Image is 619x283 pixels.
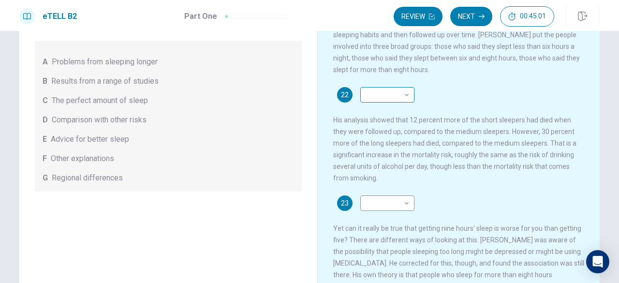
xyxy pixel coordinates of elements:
[394,7,442,26] button: Review
[51,153,114,164] span: Other explanations
[184,11,217,22] h1: Part One
[43,153,47,164] span: F
[520,13,546,20] span: 00:45:01
[43,134,47,145] span: E
[52,114,147,126] span: Comparison with other risks
[52,56,158,68] span: Problems from sleeping longer
[450,7,492,26] button: Next
[43,95,48,106] span: C
[52,172,123,184] span: Regional differences
[43,75,47,87] span: B
[43,11,77,22] h1: eTELL B2
[52,95,148,106] span: The perfect amount of sleep
[51,134,129,145] span: Advice for better sleep
[341,91,349,98] span: 22
[333,116,576,182] span: His analysis showed that 12 percent more of the short sleepers had died when they were followed u...
[586,250,609,273] div: Open Intercom Messenger
[51,75,159,87] span: Results from a range of studies
[341,200,349,207] span: 23
[43,172,48,184] span: G
[43,114,48,126] span: D
[43,56,48,68] span: A
[500,6,554,27] button: 00:45:01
